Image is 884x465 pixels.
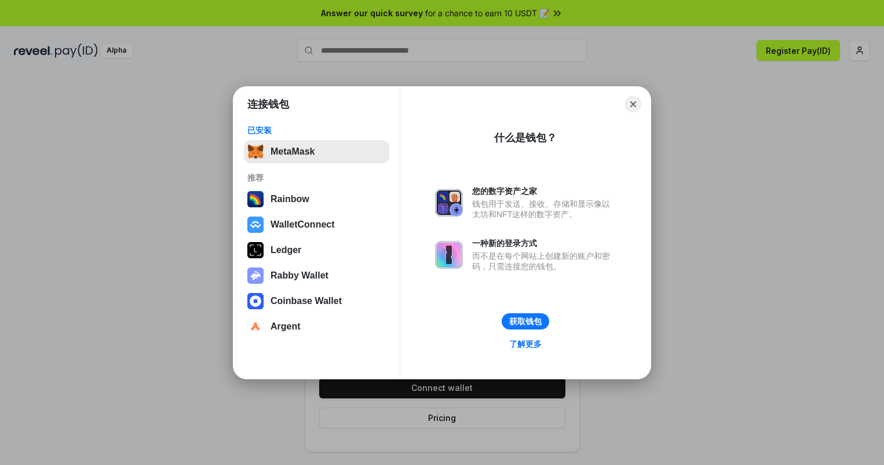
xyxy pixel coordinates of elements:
button: Rabby Wallet [244,264,389,287]
img: svg+xml,%3Csvg%20width%3D%2228%22%20height%3D%2228%22%20viewBox%3D%220%200%2028%2028%22%20fill%3D... [247,293,264,309]
button: Close [625,96,641,112]
div: 您的数字资产之家 [472,186,616,196]
button: WalletConnect [244,213,389,236]
div: Coinbase Wallet [271,296,342,306]
div: 了解更多 [509,339,542,349]
button: 获取钱包 [502,313,549,329]
button: Coinbase Wallet [244,290,389,313]
div: Ledger [271,245,301,255]
img: svg+xml,%3Csvg%20xmlns%3D%22http%3A%2F%2Fwww.w3.org%2F2000%2Fsvg%22%20width%3D%2228%22%20height%3... [247,242,264,258]
img: svg+xml,%3Csvg%20width%3D%22120%22%20height%3D%22120%22%20viewBox%3D%220%200%20120%20120%22%20fil... [247,191,264,207]
a: 了解更多 [502,336,549,352]
div: 获取钱包 [509,316,542,327]
div: 推荐 [247,173,386,183]
div: Argent [271,321,301,332]
img: svg+xml,%3Csvg%20xmlns%3D%22http%3A%2F%2Fwww.w3.org%2F2000%2Fsvg%22%20fill%3D%22none%22%20viewBox... [435,189,463,217]
div: Rabby Wallet [271,270,328,281]
div: 一种新的登录方式 [472,238,616,248]
img: svg+xml,%3Csvg%20xmlns%3D%22http%3A%2F%2Fwww.w3.org%2F2000%2Fsvg%22%20fill%3D%22none%22%20viewBox... [247,268,264,284]
button: MetaMask [244,140,389,163]
img: svg+xml,%3Csvg%20xmlns%3D%22http%3A%2F%2Fwww.w3.org%2F2000%2Fsvg%22%20fill%3D%22none%22%20viewBox... [435,241,463,269]
img: svg+xml,%3Csvg%20fill%3D%22none%22%20height%3D%2233%22%20viewBox%3D%220%200%2035%2033%22%20width%... [247,144,264,160]
button: Ledger [244,239,389,262]
button: Argent [244,315,389,338]
button: Rainbow [244,188,389,211]
div: 已安装 [247,125,386,136]
div: Rainbow [271,194,309,204]
h1: 连接钱包 [247,97,289,111]
div: 什么是钱包？ [494,131,557,145]
div: WalletConnect [271,219,335,230]
div: MetaMask [271,147,315,157]
img: svg+xml,%3Csvg%20width%3D%2228%22%20height%3D%2228%22%20viewBox%3D%220%200%2028%2028%22%20fill%3D... [247,217,264,233]
img: svg+xml,%3Csvg%20width%3D%2228%22%20height%3D%2228%22%20viewBox%3D%220%200%2028%2028%22%20fill%3D... [247,318,264,335]
div: 而不是在每个网站上创建新的账户和密码，只需连接您的钱包。 [472,251,616,272]
div: 钱包用于发送、接收、存储和显示像以太坊和NFT这样的数字资产。 [472,199,616,219]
